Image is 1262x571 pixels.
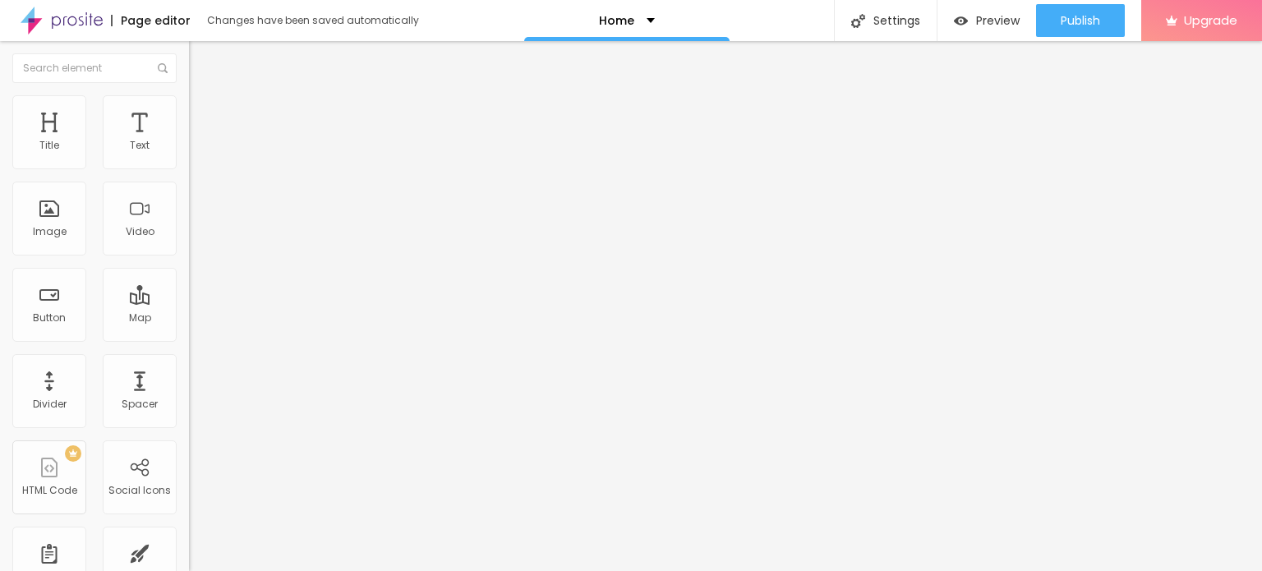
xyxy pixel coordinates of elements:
div: Spacer [122,398,158,410]
input: Search element [12,53,177,83]
img: Icone [851,14,865,28]
div: Text [130,140,150,151]
div: Title [39,140,59,151]
span: Publish [1061,14,1100,27]
button: Preview [937,4,1036,37]
img: Icone [158,63,168,73]
div: Video [126,226,154,237]
div: Button [33,312,66,324]
button: Publish [1036,4,1125,37]
div: HTML Code [22,485,77,496]
div: Page editor [111,15,191,26]
iframe: Editor [189,41,1262,571]
span: Preview [976,14,1020,27]
span: Upgrade [1184,13,1237,27]
div: Image [33,226,67,237]
div: Social Icons [108,485,171,496]
p: Home [599,15,634,26]
div: Map [129,312,151,324]
div: Changes have been saved automatically [207,16,419,25]
img: view-1.svg [954,14,968,28]
div: Divider [33,398,67,410]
